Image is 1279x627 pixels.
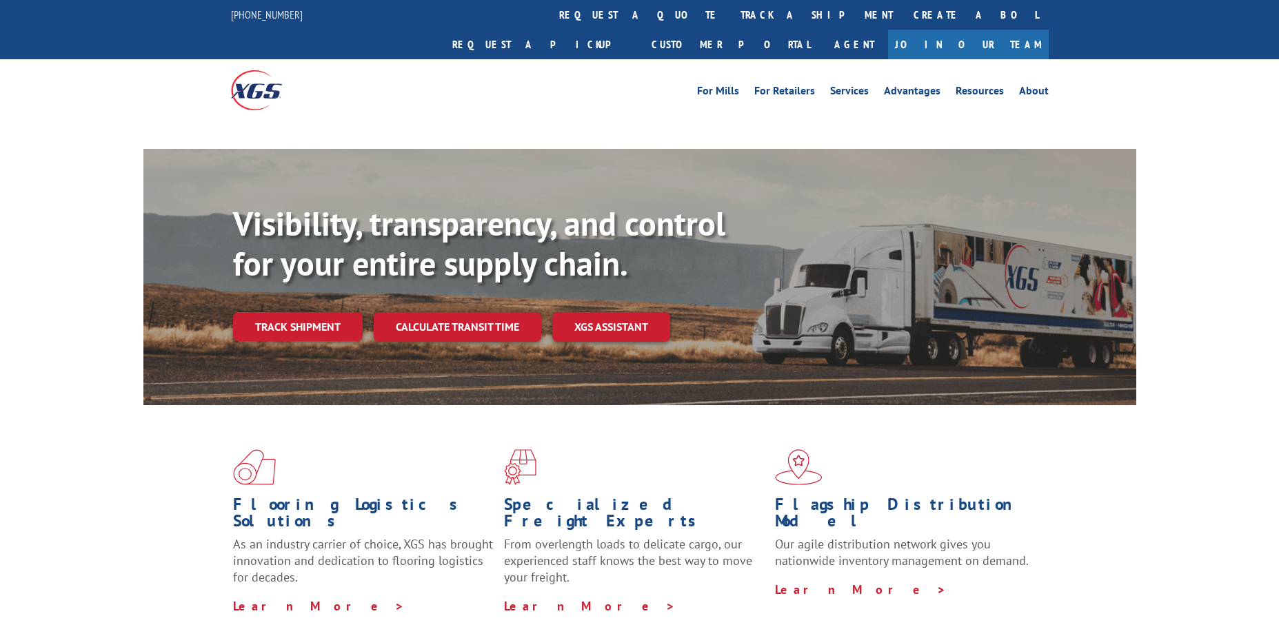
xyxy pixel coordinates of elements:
[552,312,670,342] a: XGS ASSISTANT
[233,598,405,614] a: Learn More >
[775,449,823,485] img: xgs-icon-flagship-distribution-model-red
[830,85,869,101] a: Services
[233,312,363,341] a: Track shipment
[233,496,494,536] h1: Flooring Logistics Solutions
[231,8,303,21] a: [PHONE_NUMBER]
[374,312,541,342] a: Calculate transit time
[1019,85,1049,101] a: About
[233,202,725,285] b: Visibility, transparency, and control for your entire supply chain.
[697,85,739,101] a: For Mills
[775,536,1029,568] span: Our agile distribution network gives you nationwide inventory management on demand.
[641,30,820,59] a: Customer Portal
[820,30,888,59] a: Agent
[956,85,1004,101] a: Resources
[888,30,1049,59] a: Join Our Team
[504,449,536,485] img: xgs-icon-focused-on-flooring-red
[504,536,765,597] p: From overlength loads to delicate cargo, our experienced staff knows the best way to move your fr...
[233,449,276,485] img: xgs-icon-total-supply-chain-intelligence-red
[442,30,641,59] a: Request a pickup
[504,496,765,536] h1: Specialized Freight Experts
[775,496,1036,536] h1: Flagship Distribution Model
[233,536,493,585] span: As an industry carrier of choice, XGS has brought innovation and dedication to flooring logistics...
[775,582,947,597] a: Learn More >
[884,85,940,101] a: Advantages
[754,85,815,101] a: For Retailers
[504,598,676,614] a: Learn More >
